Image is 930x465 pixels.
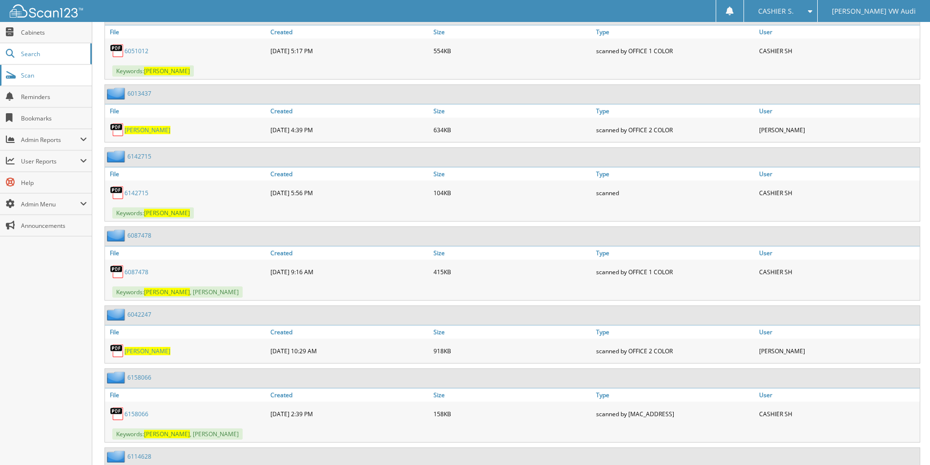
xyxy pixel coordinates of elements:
div: [DATE] 9:16 AM [268,262,431,282]
div: [PERSON_NAME] [757,341,920,361]
a: User [757,246,920,260]
img: PDF.png [110,344,124,358]
a: Type [594,25,757,39]
a: 6114628 [127,452,151,461]
div: 415KB [431,262,594,282]
div: 634KB [431,120,594,140]
span: User Reports [21,157,80,165]
div: 104KB [431,183,594,202]
a: Size [431,388,594,402]
div: CASHIER SH [757,183,920,202]
div: scanned by OFFICE 2 COLOR [594,341,757,361]
a: [PERSON_NAME] [124,126,170,134]
a: Type [594,104,757,118]
a: Created [268,167,431,181]
span: CASHIER S. [758,8,794,14]
span: Admin Reports [21,136,80,144]
div: scanned by [MAC_ADDRESS] [594,404,757,424]
a: 6158066 [124,410,148,418]
a: User [757,325,920,339]
div: CASHIER SH [757,41,920,61]
a: Size [431,325,594,339]
span: Admin Menu [21,200,80,208]
div: [DATE] 2:39 PM [268,404,431,424]
a: Created [268,388,431,402]
iframe: Chat Widget [881,418,930,465]
span: Reminders [21,93,87,101]
a: Type [594,167,757,181]
span: [PERSON_NAME] VW Audi [832,8,916,14]
span: Search [21,50,85,58]
div: [DATE] 5:17 PM [268,41,431,61]
span: Keywords: [112,207,194,219]
div: [DATE] 5:56 PM [268,183,431,202]
img: folder2.png [107,87,127,100]
img: PDF.png [110,264,124,279]
a: Size [431,246,594,260]
div: [DATE] 10:29 AM [268,341,431,361]
a: 6158066 [127,373,151,382]
a: Size [431,167,594,181]
span: [PERSON_NAME] [144,288,190,296]
div: scanned by OFFICE 1 COLOR [594,41,757,61]
span: Keywords: , [PERSON_NAME] [112,286,243,298]
span: Scan [21,71,87,80]
span: Announcements [21,222,87,230]
div: [PERSON_NAME] [757,120,920,140]
a: User [757,104,920,118]
span: [PERSON_NAME] [144,67,190,75]
img: PDF.png [110,122,124,137]
a: 6142715 [124,189,148,197]
span: Help [21,179,87,187]
img: folder2.png [107,371,127,384]
a: [PERSON_NAME] [124,347,170,355]
a: File [105,325,268,339]
a: 6142715 [127,152,151,161]
img: folder2.png [107,150,127,162]
div: 158KB [431,404,594,424]
a: Type [594,325,757,339]
a: User [757,388,920,402]
img: PDF.png [110,406,124,421]
a: Size [431,104,594,118]
a: File [105,104,268,118]
a: File [105,246,268,260]
div: CASHIER SH [757,262,920,282]
a: Type [594,246,757,260]
a: 6013437 [127,89,151,98]
div: [DATE] 4:39 PM [268,120,431,140]
a: File [105,388,268,402]
span: Keywords: [112,65,194,77]
span: [PERSON_NAME] [144,209,190,217]
img: folder2.png [107,229,127,242]
div: scanned by OFFICE 2 COLOR [594,120,757,140]
a: Type [594,388,757,402]
div: CASHIER SH [757,404,920,424]
a: Created [268,325,431,339]
img: folder2.png [107,308,127,321]
div: scanned by OFFICE 1 COLOR [594,262,757,282]
a: File [105,167,268,181]
a: Created [268,246,431,260]
a: User [757,25,920,39]
img: folder2.png [107,450,127,463]
span: Bookmarks [21,114,87,122]
a: Created [268,104,431,118]
a: Size [431,25,594,39]
div: 918KB [431,341,594,361]
img: PDF.png [110,185,124,200]
a: 6042247 [127,310,151,319]
a: 6087478 [124,268,148,276]
a: 6087478 [127,231,151,240]
img: scan123-logo-white.svg [10,4,83,18]
a: Created [268,25,431,39]
span: Cabinets [21,28,87,37]
a: 6051012 [124,47,148,55]
a: File [105,25,268,39]
div: scanned [594,183,757,202]
span: Keywords: , [PERSON_NAME] [112,428,243,440]
a: User [757,167,920,181]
